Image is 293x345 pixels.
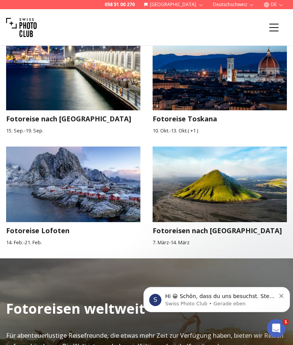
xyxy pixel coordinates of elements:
[153,239,287,246] small: 7. März - 14. März
[153,113,287,124] h3: Fotoreise Toskana
[6,301,145,316] h2: Fotoreisen weltweit
[6,12,37,43] img: Swiss photo club
[6,239,140,246] small: 14. Feb. - 21. Feb.
[6,127,140,134] small: 15. Sep. - 19. Sep.
[153,147,287,246] a: Fotoreisen nach IslandFotoreisen nach [GEOGRAPHIC_DATA]7. März-14. März
[153,35,287,134] a: Fotoreise ToskanaFotoreise Toskana10. Okt.-13. Okt.( +1 )
[153,225,287,236] h3: Fotoreisen nach [GEOGRAPHIC_DATA]
[153,127,287,134] small: 10. Okt. - 13. Okt. ( + 1 )
[6,35,140,134] a: Fotoreise nach IstanbulFotoreise nach [GEOGRAPHIC_DATA]15. Sep.-19. Sep.
[283,319,289,325] span: 1
[6,113,140,124] h3: Fotoreise nach [GEOGRAPHIC_DATA]
[105,2,135,8] a: 058 51 00 270
[267,319,285,337] iframe: Intercom live chat
[261,15,287,40] button: Menu
[6,225,140,236] h3: Fotoreise Lofoten
[140,271,293,324] iframe: Intercom notifications Nachricht
[6,147,140,246] a: Fotoreise LofotenFotoreise Lofoten14. Feb.-21. Feb.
